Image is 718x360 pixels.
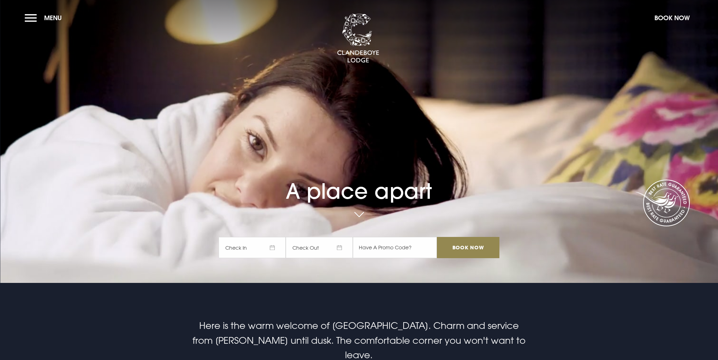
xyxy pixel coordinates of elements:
img: Clandeboye Lodge [337,14,379,63]
span: Check In [219,237,286,258]
input: Have A Promo Code? [353,237,437,258]
span: Menu [44,14,62,22]
input: Book Now [437,237,499,258]
h1: A place apart [219,157,499,204]
button: Book Now [651,10,693,25]
span: Check Out [286,237,353,258]
button: Menu [25,10,65,25]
